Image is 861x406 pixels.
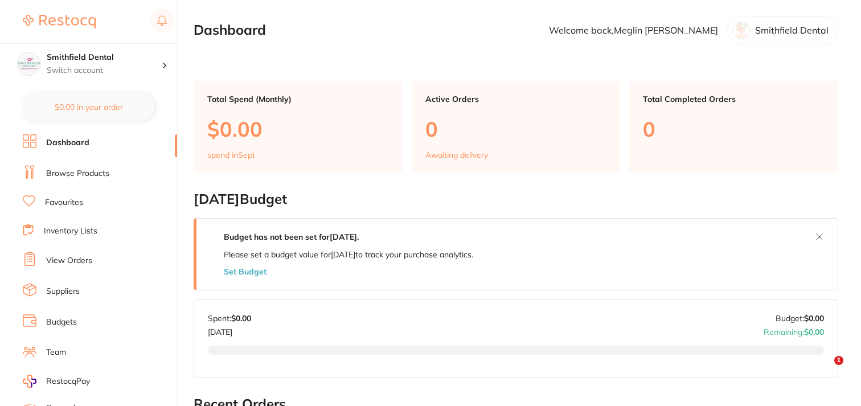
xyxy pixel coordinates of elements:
strong: $0.00 [804,327,824,337]
p: Please set a budget value for [DATE] to track your purchase analytics. [224,250,473,259]
a: Total Completed Orders0 [629,81,838,173]
p: Total Spend (Monthly) [207,95,389,104]
span: RestocqPay [46,376,90,387]
button: Set Budget [224,267,266,276]
button: $0.00 in your order [23,93,154,121]
a: Budgets [46,317,77,328]
p: 0 [643,117,825,141]
strong: Budget has not been set for [DATE] . [224,232,359,242]
h4: Smithfield Dental [47,52,162,63]
a: Active Orders0Awaiting delivery [412,81,621,173]
h2: [DATE] Budget [194,191,838,207]
p: Active Orders [425,95,607,104]
a: Favourites [45,197,83,208]
p: Awaiting delivery [425,150,488,159]
p: Budget: [776,314,824,323]
strong: $0.00 [231,313,251,323]
p: Smithfield Dental [755,25,829,35]
p: Remaining: [764,323,824,337]
p: [DATE] [208,323,251,337]
p: Total Completed Orders [643,95,825,104]
a: RestocqPay [23,375,90,388]
span: 1 [834,356,843,365]
p: Spent: [208,314,251,323]
p: spend in Sept [207,150,255,159]
a: Restocq Logo [23,9,96,35]
iframe: Intercom live chat [811,356,838,383]
img: Smithfield Dental [18,52,40,75]
a: Suppliers [46,286,80,297]
a: Browse Products [46,168,109,179]
strong: $0.00 [804,313,824,323]
h2: Dashboard [194,22,266,38]
a: Team [46,347,66,358]
a: View Orders [46,255,92,266]
a: Inventory Lists [44,225,97,237]
a: Total Spend (Monthly)$0.00spend inSept [194,81,403,173]
p: Welcome back, Meglin [PERSON_NAME] [549,25,718,35]
img: Restocq Logo [23,15,96,28]
a: Dashboard [46,137,89,149]
p: 0 [425,117,607,141]
img: RestocqPay [23,375,36,388]
p: $0.00 [207,117,389,141]
p: Switch account [47,65,162,76]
